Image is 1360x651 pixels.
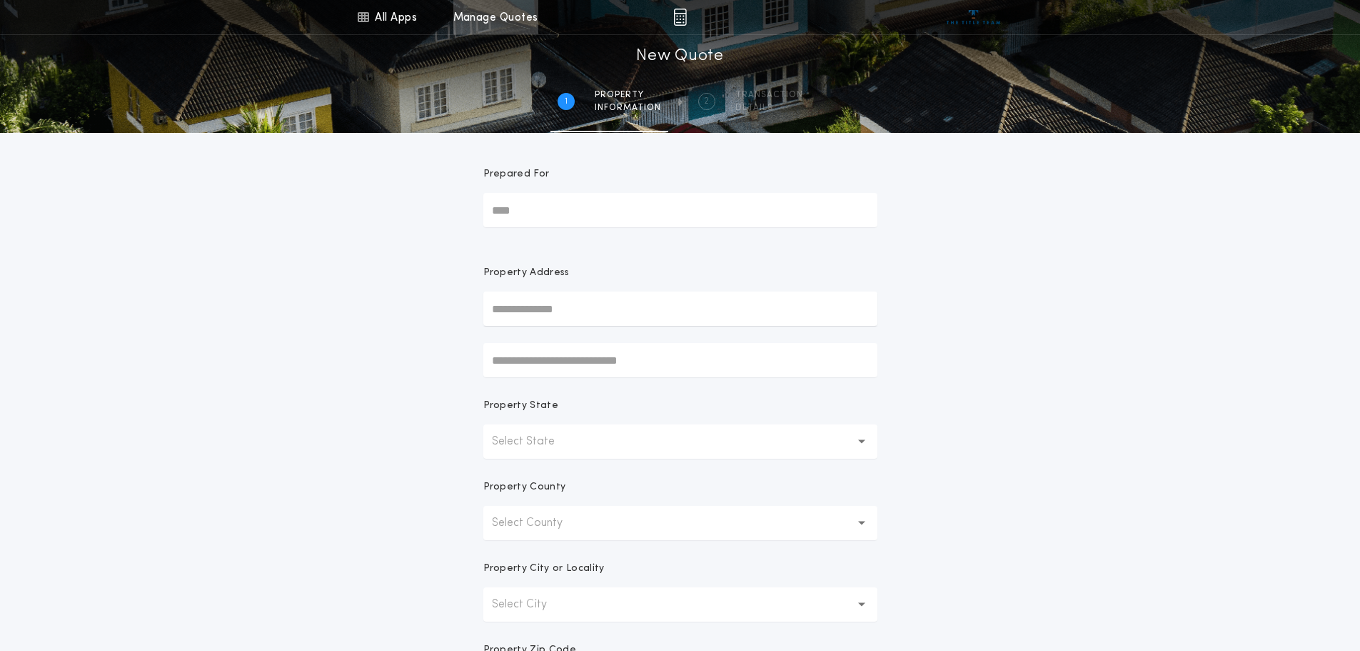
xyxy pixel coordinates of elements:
img: img [673,9,687,26]
p: Property State [483,399,558,413]
span: Property [595,89,661,101]
h2: 2 [704,96,709,107]
span: information [595,102,661,114]
button: Select City [483,587,877,622]
p: Property County [483,480,566,495]
p: Property City or Locality [483,562,605,576]
h2: 1 [565,96,568,107]
span: Transaction [735,89,803,101]
h1: New Quote [636,45,723,68]
button: Select County [483,506,877,540]
p: Prepared For [483,167,550,182]
p: Select State [492,433,578,450]
p: Select City [492,596,570,613]
p: Property Address [483,266,877,280]
button: Select State [483,424,877,459]
span: details [735,102,803,114]
p: Select County [492,515,585,532]
img: vs-icon [947,10,1000,24]
input: Prepared For [483,193,877,227]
